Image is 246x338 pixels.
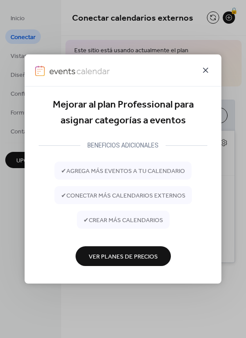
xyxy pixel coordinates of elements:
[39,97,207,129] div: Mejorar al plan Professional para asignar categorías a eventos
[89,252,158,261] span: Ver Planes de Precios
[83,216,163,225] span: ✔ crear más calendarios
[61,191,185,200] span: ✔ conectar más calendarios externos
[35,66,45,76] img: logo-icon
[80,140,166,151] div: BENEFICIOS ADICIONALES
[61,166,185,176] span: ✔ agrega más eventos a tu calendario
[49,66,110,76] img: logo-type
[76,246,171,266] button: Ver Planes de Precios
